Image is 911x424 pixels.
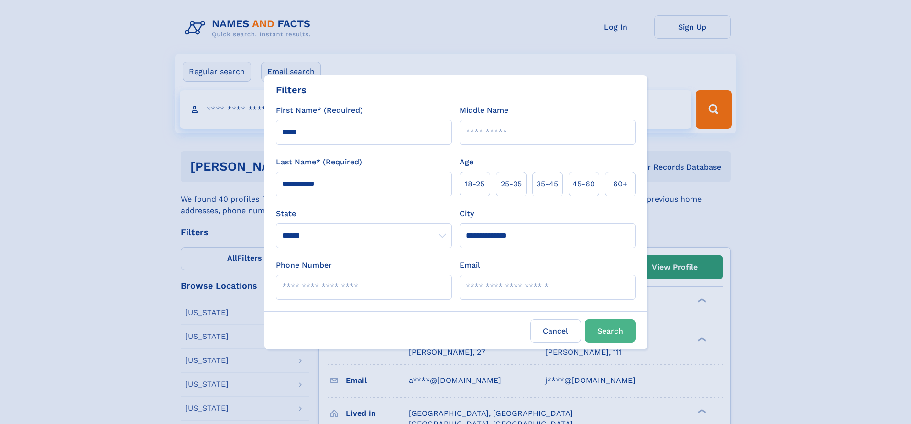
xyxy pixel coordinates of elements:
label: Cancel [530,319,581,343]
label: City [460,208,474,219]
label: First Name* (Required) [276,105,363,116]
label: Phone Number [276,260,332,271]
label: State [276,208,452,219]
button: Search [585,319,636,343]
div: Filters [276,83,307,97]
label: Age [460,156,473,168]
label: Last Name* (Required) [276,156,362,168]
span: 18‑25 [465,178,484,190]
span: 35‑45 [537,178,558,190]
span: 60+ [613,178,627,190]
span: 25‑35 [501,178,522,190]
label: Email [460,260,480,271]
span: 45‑60 [572,178,595,190]
label: Middle Name [460,105,508,116]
